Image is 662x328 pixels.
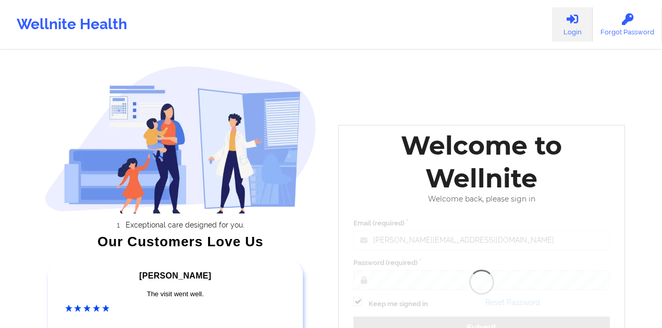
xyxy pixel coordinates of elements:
img: wellnite-auth-hero_200.c722682e.png [45,66,317,213]
a: Login [552,7,593,42]
div: The visit went well. [65,289,286,299]
div: Our Customers Love Us [45,236,317,247]
span: [PERSON_NAME] [139,271,211,280]
div: Welcome back, please sign in [346,195,617,204]
div: Welcome to Wellnite [346,129,617,195]
li: Exceptional care designed for you. [54,221,316,229]
a: Forgot Password [593,7,662,42]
